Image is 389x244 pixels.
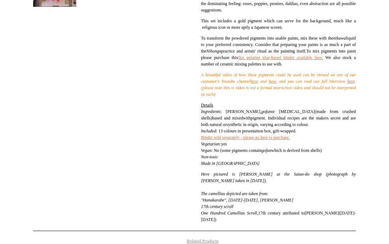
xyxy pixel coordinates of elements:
[201,191,268,196] i: The camellias depicted are taken from:
[201,73,356,97] span: A beautiful video of how these pigments could be used can be viewed on one of our customer's Yout...
[201,161,260,166] span: Made in [GEOGRAPHIC_DATA]
[261,148,271,153] em: gofun
[201,109,220,114] em: Ingredients
[221,142,227,147] span: yes
[212,116,243,121] span: based and mixed
[201,55,356,67] span: We also stock a number of ceramic mixing palettes to use with.
[201,103,213,108] span: Details
[201,171,356,223] p: 17th century attributed to
[251,79,258,84] a: here
[201,198,294,203] i: "Hanakurabe", [DATE]-[DATE], [PERSON_NAME]
[243,116,251,121] span: with
[201,155,218,160] em: Non-toxic
[271,109,315,114] span: or [MEDICAL_DATA]
[305,211,339,216] span: [PERSON_NAME]
[201,142,221,147] em: Vegetarian:
[269,79,276,84] a: here
[201,148,322,153] span: : No (some pigments contain which is derived from shells)
[201,204,258,216] i: 17th century scroll One Hundred Camellias Scroll,
[227,122,309,127] span: synthetic in origin, varying according to colour.
[201,148,211,153] em: Vegan
[238,55,323,60] a: this gelatine glue-based binder available here.
[220,109,261,114] span: : [PERSON_NAME],
[201,102,356,167] p: : 13 colours in presentation box, gift-wrapped.
[201,172,356,184] i: Here pictured is [PERSON_NAME] at the Saiun-do shop (photograph by [PERSON_NAME] taken in [DATE]).
[261,109,271,114] em: gofun
[201,36,356,54] span: To transform the powdered pigments into usable paints, mix these with the liquid to your preferre...
[333,36,346,41] em: nikawa
[201,129,216,134] em: Included
[201,19,356,30] span: This set includes a gold pigment which can serve for the background, much like a religious icon o...
[206,49,221,54] em: Nihonga
[201,135,290,140] a: Binder sold separately - please go here to purchase.
[347,79,355,84] a: here
[201,116,356,127] span: pigment. Individual recipes are the makers secret and are both natural or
